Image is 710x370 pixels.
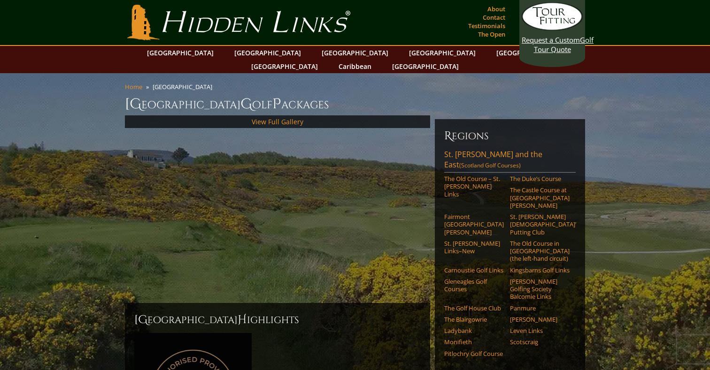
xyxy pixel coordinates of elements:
a: Kingsbarns Golf Links [510,266,570,274]
a: [GEOGRAPHIC_DATA] [317,46,393,60]
a: The Duke’s Course [510,175,570,182]
a: Ladybank [444,327,504,334]
h2: [GEOGRAPHIC_DATA] ighlights [134,312,421,327]
a: St. [PERSON_NAME] Links–New [444,240,504,255]
h6: Regions [444,128,576,143]
a: Contact [480,11,508,24]
a: [PERSON_NAME] Golfing Society Balcomie Links [510,278,570,301]
a: Fairmont [GEOGRAPHIC_DATA][PERSON_NAME] [444,213,504,236]
h1: [GEOGRAPHIC_DATA] olf ackages [125,95,585,113]
a: [PERSON_NAME] [510,316,570,323]
a: The Castle Course at [GEOGRAPHIC_DATA][PERSON_NAME] [510,186,570,209]
a: Pitlochry Golf Course [444,350,504,357]
a: Testimonials [466,19,508,32]
span: H [238,312,247,327]
a: St. [PERSON_NAME] and the East(Scotland Golf Courses) [444,149,576,173]
a: [GEOGRAPHIC_DATA] [142,46,218,60]
a: Carnoustie Golf Links [444,266,504,274]
span: (Scotland Golf Courses) [459,161,521,169]
a: Caribbean [334,60,376,73]
a: [GEOGRAPHIC_DATA] [404,46,480,60]
a: View Full Gallery [252,117,303,126]
span: P [272,95,281,113]
a: The Blairgowrie [444,316,504,323]
span: Request a Custom [522,35,580,45]
a: Monifieth [444,338,504,346]
a: About [485,2,508,15]
a: The Golf House Club [444,304,504,312]
li: [GEOGRAPHIC_DATA] [153,83,216,91]
a: [GEOGRAPHIC_DATA] [387,60,463,73]
a: St. [PERSON_NAME] [DEMOGRAPHIC_DATA]’ Putting Club [510,213,570,236]
a: [GEOGRAPHIC_DATA] [492,46,568,60]
a: Gleneagles Golf Courses [444,278,504,293]
a: [GEOGRAPHIC_DATA] [247,60,323,73]
span: G [240,95,252,113]
a: [GEOGRAPHIC_DATA] [230,46,306,60]
a: Home [125,83,142,91]
a: Scotscraig [510,338,570,346]
a: The Old Course – St. [PERSON_NAME] Links [444,175,504,198]
a: Request a CustomGolf Tour Quote [522,2,583,54]
a: Panmure [510,304,570,312]
a: Leven Links [510,327,570,334]
a: The Old Course in [GEOGRAPHIC_DATA] (the left-hand circuit) [510,240,570,263]
a: The Open [476,28,508,41]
